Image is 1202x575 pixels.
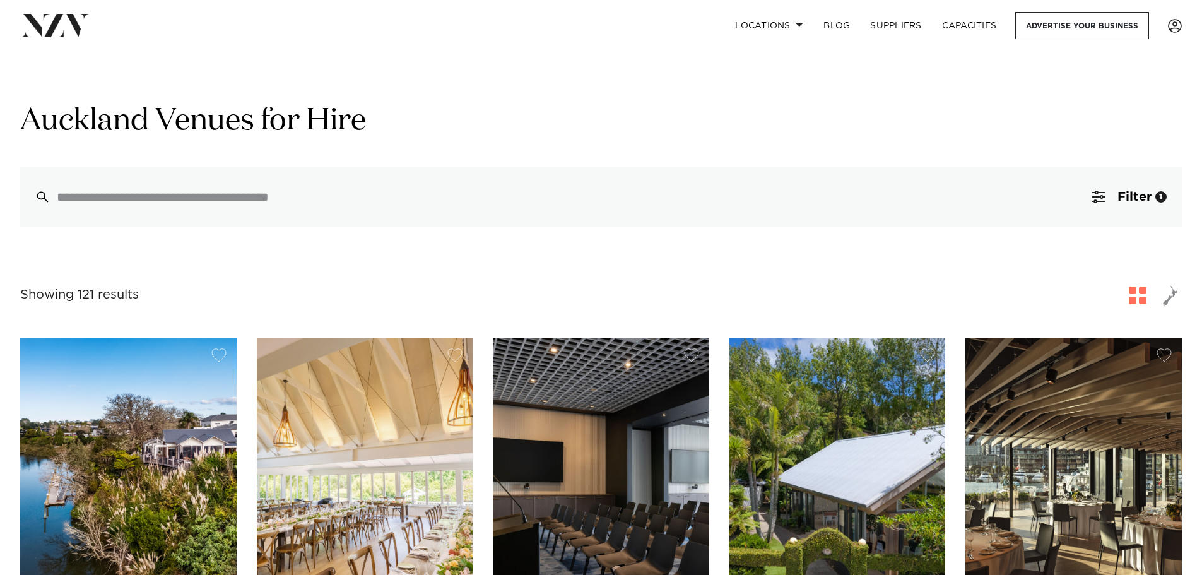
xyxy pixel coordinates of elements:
a: BLOG [813,12,860,39]
button: Filter1 [1077,167,1182,227]
a: Capacities [932,12,1007,39]
div: Showing 121 results [20,285,139,305]
a: SUPPLIERS [860,12,931,39]
h1: Auckland Venues for Hire [20,102,1182,141]
div: 1 [1155,191,1167,203]
span: Filter [1117,191,1152,203]
a: Advertise your business [1015,12,1149,39]
a: Locations [725,12,813,39]
img: nzv-logo.png [20,14,89,37]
